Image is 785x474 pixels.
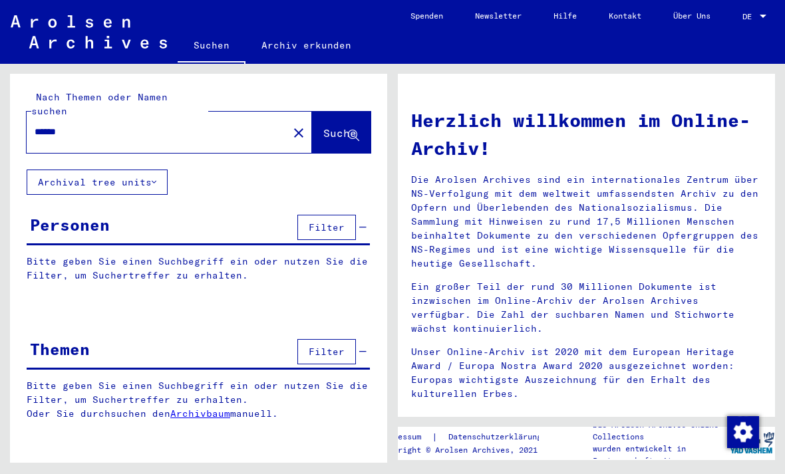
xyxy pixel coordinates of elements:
[411,173,762,271] p: Die Arolsen Archives sind ein internationales Zentrum über NS-Verfolgung mit dem weltweit umfasse...
[27,170,168,195] button: Archival tree units
[291,125,307,141] mat-icon: close
[170,408,230,419] a: Archivbaum
[411,106,762,162] h1: Herzlich willkommen im Online-Archiv!
[245,29,367,61] a: Archiv erkunden
[438,430,557,444] a: Datenschutzerklärung
[31,91,168,117] mat-label: Nach Themen oder Namen suchen
[593,419,728,443] p: Die Arolsen Archives Online-Collections
[312,112,371,153] button: Suche
[30,337,90,361] div: Themen
[379,430,432,444] a: Impressum
[30,213,110,237] div: Personen
[593,443,728,467] p: wurden entwickelt in Partnerschaft mit
[309,221,345,233] span: Filter
[297,339,356,364] button: Filter
[285,119,312,146] button: Clear
[297,215,356,240] button: Filter
[727,416,759,448] img: Zustimmung ändern
[323,126,357,140] span: Suche
[379,444,557,456] p: Copyright © Arolsen Archives, 2021
[27,255,370,283] p: Bitte geben Sie einen Suchbegriff ein oder nutzen Sie die Filter, um Suchertreffer zu erhalten.
[27,379,371,421] p: Bitte geben Sie einen Suchbegriff ein oder nutzen Sie die Filter, um Suchertreffer zu erhalten. O...
[411,280,762,336] p: Ein großer Teil der rund 30 Millionen Dokumente ist inzwischen im Online-Archiv der Arolsen Archi...
[411,345,762,401] p: Unser Online-Archiv ist 2020 mit dem European Heritage Award / Europa Nostra Award 2020 ausgezeic...
[742,12,757,21] span: DE
[379,430,557,444] div: |
[178,29,245,64] a: Suchen
[11,15,167,49] img: Arolsen_neg.svg
[309,346,345,358] span: Filter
